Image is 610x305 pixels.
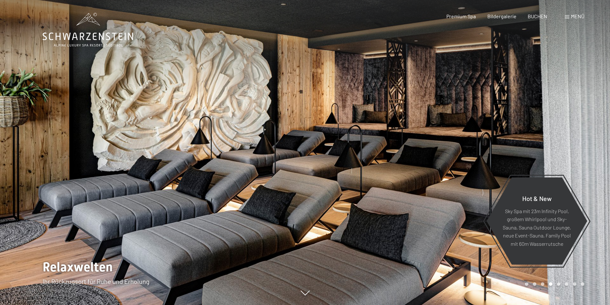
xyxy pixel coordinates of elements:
a: Bildergalerie [487,13,516,19]
div: Carousel Pagination [523,282,584,286]
div: Carousel Page 1 [525,282,528,286]
div: Carousel Page 6 [565,282,568,286]
div: Carousel Page 7 [573,282,576,286]
span: Hot & New [522,194,552,202]
a: Premium Spa [446,13,476,19]
a: BUCHEN [528,13,547,19]
div: Carousel Page 5 [557,282,560,286]
div: Carousel Page 8 [581,282,584,286]
a: Hot & New Sky Spa mit 23m Infinity Pool, großem Whirlpool und Sky-Sauna, Sauna Outdoor Lounge, ne... [486,177,588,265]
div: Carousel Page 2 [533,282,536,286]
p: Sky Spa mit 23m Infinity Pool, großem Whirlpool und Sky-Sauna, Sauna Outdoor Lounge, neue Event-S... [502,207,572,248]
span: Menü [571,13,584,19]
div: Carousel Page 4 (Current Slide) [549,282,552,286]
div: Carousel Page 3 [541,282,544,286]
